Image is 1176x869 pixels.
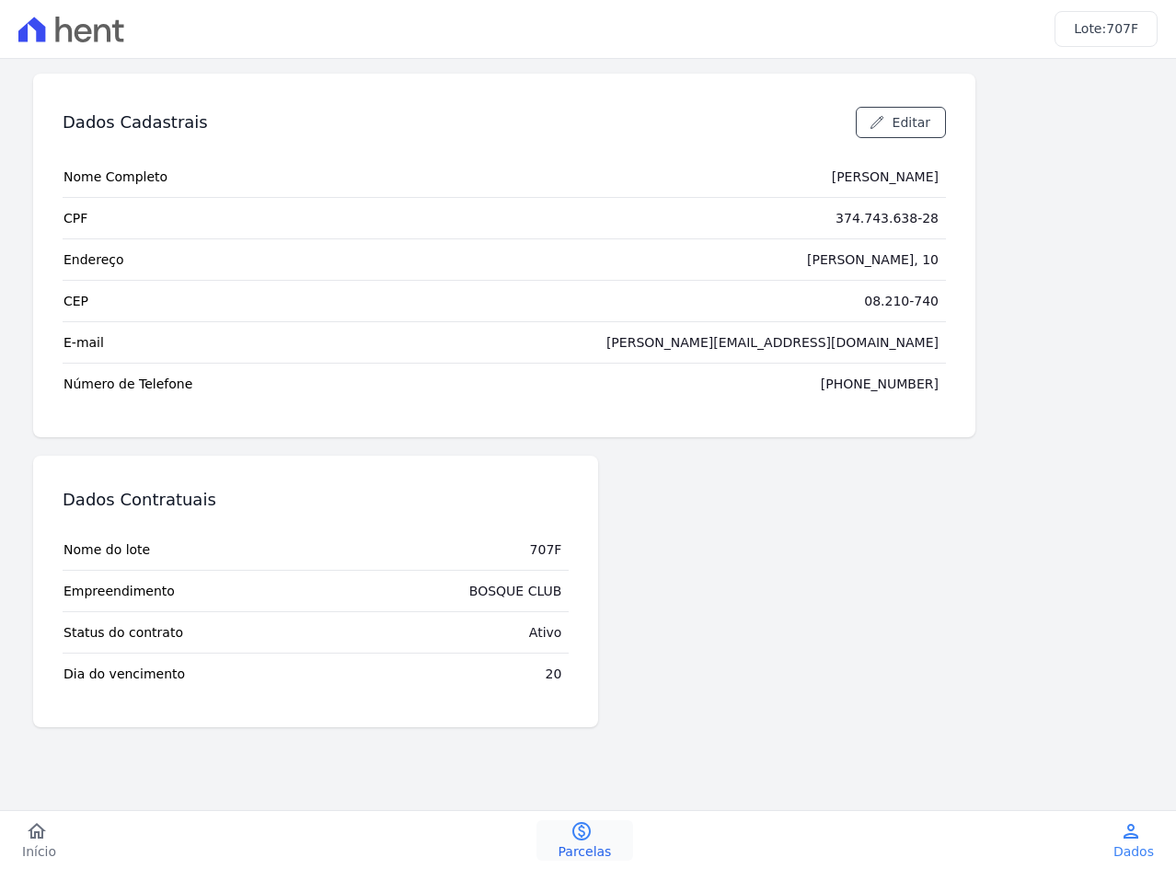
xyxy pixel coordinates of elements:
div: [PHONE_NUMBER] [821,375,939,393]
div: [PERSON_NAME][EMAIL_ADDRESS][DOMAIN_NAME] [606,333,939,352]
div: [PERSON_NAME], 10 [807,250,939,269]
div: 08.210-740 [864,292,939,310]
span: Status do contrato [63,623,183,642]
a: Editar [856,107,946,138]
i: paid [571,820,593,842]
div: BOSQUE CLUB [469,582,562,600]
a: paidParcelas [536,820,634,861]
div: Ativo [529,623,562,642]
h3: Dados Cadastrais [63,111,208,133]
span: Nome do lote [63,540,150,559]
span: Dia do vencimento [63,665,185,683]
h3: Dados Contratuais [63,489,216,511]
div: 374.743.638-28 [836,209,939,227]
span: Dados [1113,842,1154,861]
h3: Lote: [1074,19,1138,39]
span: Parcelas [559,842,612,861]
span: Início [22,842,56,861]
span: CEP [63,292,88,310]
span: Número de Telefone [63,375,192,393]
i: home [26,820,48,842]
div: 707F [530,540,562,559]
i: person [1120,820,1142,842]
div: 20 [546,665,562,683]
span: CPF [63,209,87,227]
a: personDados [1091,820,1176,861]
div: [PERSON_NAME] [832,168,939,186]
span: E-mail [63,333,104,352]
span: Nome Completo [63,168,167,186]
span: Editar [893,113,930,132]
span: 707F [1106,21,1138,36]
span: Empreendimento [63,582,175,600]
span: Endereço [63,250,124,269]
